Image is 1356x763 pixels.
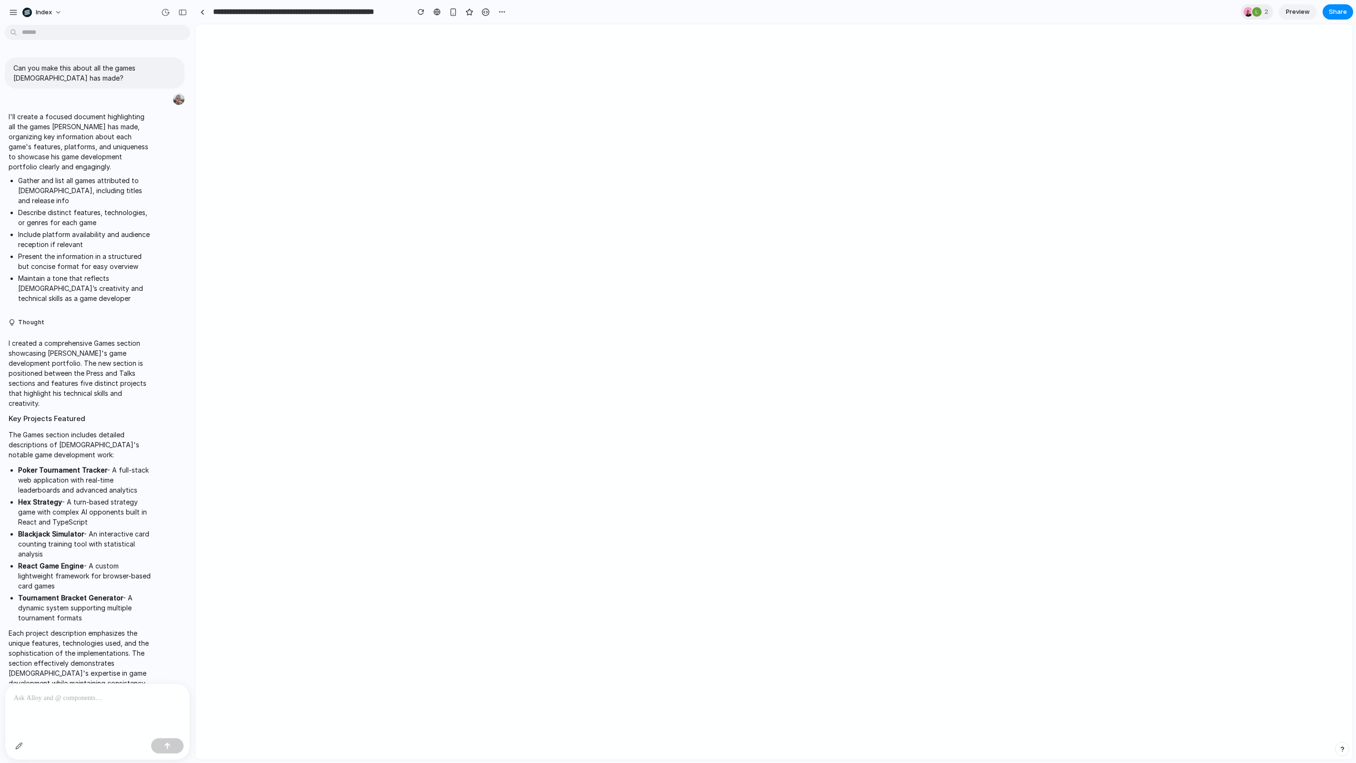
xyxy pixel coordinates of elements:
[13,63,176,83] p: Can you make this about all the games [DEMOGRAPHIC_DATA] has made?
[36,8,52,17] span: Index
[18,207,153,227] li: Describe distinct features, technologies, or genres for each game
[9,628,153,708] p: Each project description emphasizes the unique features, technologies used, and the sophisticatio...
[9,112,153,172] p: I'll create a focused document highlighting all the games [PERSON_NAME] has made, organizing key ...
[19,5,67,20] button: Index
[18,251,153,271] li: Present the information in a structured but concise format for easy overview
[18,529,153,559] li: - An interactive card counting training tool with statistical analysis
[18,273,153,303] li: Maintain a tone that reflects [DEMOGRAPHIC_DATA]’s creativity and technical skills as a game deve...
[1264,7,1271,17] span: 2
[18,594,123,602] strong: Tournament Bracket Generator
[18,593,153,623] li: - A dynamic system supporting multiple tournament formats
[1286,7,1310,17] span: Preview
[18,229,153,249] li: Include platform availability and audience reception if relevant
[1329,7,1347,17] span: Share
[9,413,153,424] h2: Key Projects Featured
[18,466,107,474] strong: Poker Tournament Tracker
[1279,4,1317,20] a: Preview
[18,562,84,570] strong: React Game Engine
[1241,4,1273,20] div: 2
[18,530,84,538] strong: Blackjack Simulator
[9,430,153,460] p: The Games section includes detailed descriptions of [DEMOGRAPHIC_DATA]'s notable game development...
[1323,4,1353,20] button: Share
[18,561,153,591] li: - A custom lightweight framework for browser-based card games
[18,497,153,527] li: - A turn-based strategy game with complex AI opponents built in React and TypeScript
[9,338,153,408] p: I created a comprehensive Games section showcasing [PERSON_NAME]'s game development portfolio. Th...
[18,175,153,206] li: Gather and list all games attributed to [DEMOGRAPHIC_DATA], including titles and release info
[18,498,62,506] strong: Hex Strategy
[18,465,153,495] li: - A full-stack web application with real-time leaderboards and advanced analytics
